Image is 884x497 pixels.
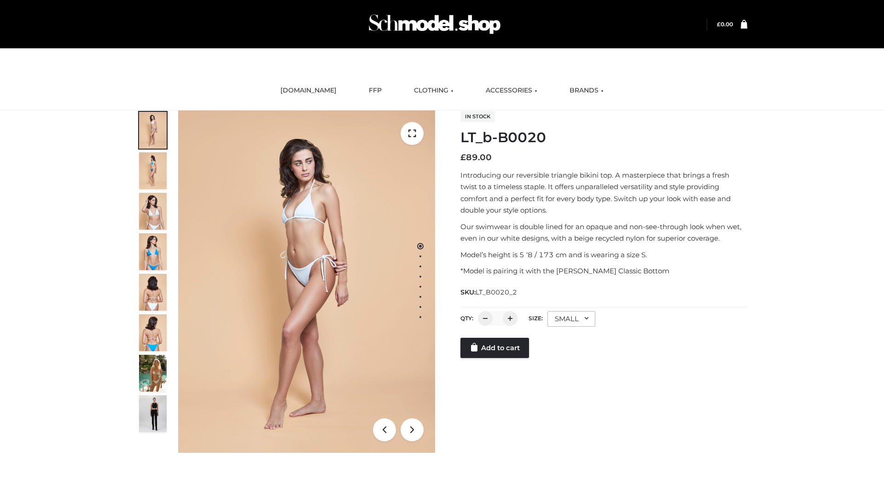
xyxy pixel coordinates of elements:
[273,81,343,101] a: [DOMAIN_NAME]
[407,81,460,101] a: CLOTHING
[460,265,747,277] p: *Model is pairing it with the [PERSON_NAME] Classic Bottom
[139,274,167,311] img: ArielClassicBikiniTop_CloudNine_AzureSky_OW114ECO_7-scaled.jpg
[460,111,495,122] span: In stock
[139,314,167,351] img: ArielClassicBikiniTop_CloudNine_AzureSky_OW114ECO_8-scaled.jpg
[139,193,167,230] img: ArielClassicBikiniTop_CloudNine_AzureSky_OW114ECO_3-scaled.jpg
[139,395,167,432] img: 49df5f96394c49d8b5cbdcda3511328a.HD-1080p-2.5Mbps-49301101_thumbnail.jpg
[139,112,167,149] img: ArielClassicBikiniTop_CloudNine_AzureSky_OW114ECO_1-scaled.jpg
[460,221,747,244] p: Our swimwear is double lined for an opaque and non-see-through look when wet, even in our white d...
[563,81,611,101] a: BRANDS
[717,21,733,28] bdi: 0.00
[460,152,466,162] span: £
[460,315,473,322] label: QTY:
[139,355,167,392] img: Arieltop_CloudNine_AzureSky2.jpg
[362,81,389,101] a: FFP
[460,129,747,146] h1: LT_b-B0020
[717,21,733,28] a: £0.00
[460,152,492,162] bdi: 89.00
[460,249,747,261] p: Model’s height is 5 ‘8 / 173 cm and is wearing a size S.
[178,110,435,453] img: LT_b-B0020
[460,287,518,298] span: SKU:
[717,21,721,28] span: £
[460,169,747,216] p: Introducing our reversible triangle bikini top. A masterpiece that brings a fresh twist to a time...
[529,315,543,322] label: Size:
[547,311,595,327] div: SMALL
[366,6,504,42] img: Schmodel Admin 964
[479,81,544,101] a: ACCESSORIES
[460,338,529,358] a: Add to cart
[139,152,167,189] img: ArielClassicBikiniTop_CloudNine_AzureSky_OW114ECO_2-scaled.jpg
[476,288,517,296] span: LT_B0020_2
[139,233,167,270] img: ArielClassicBikiniTop_CloudNine_AzureSky_OW114ECO_4-scaled.jpg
